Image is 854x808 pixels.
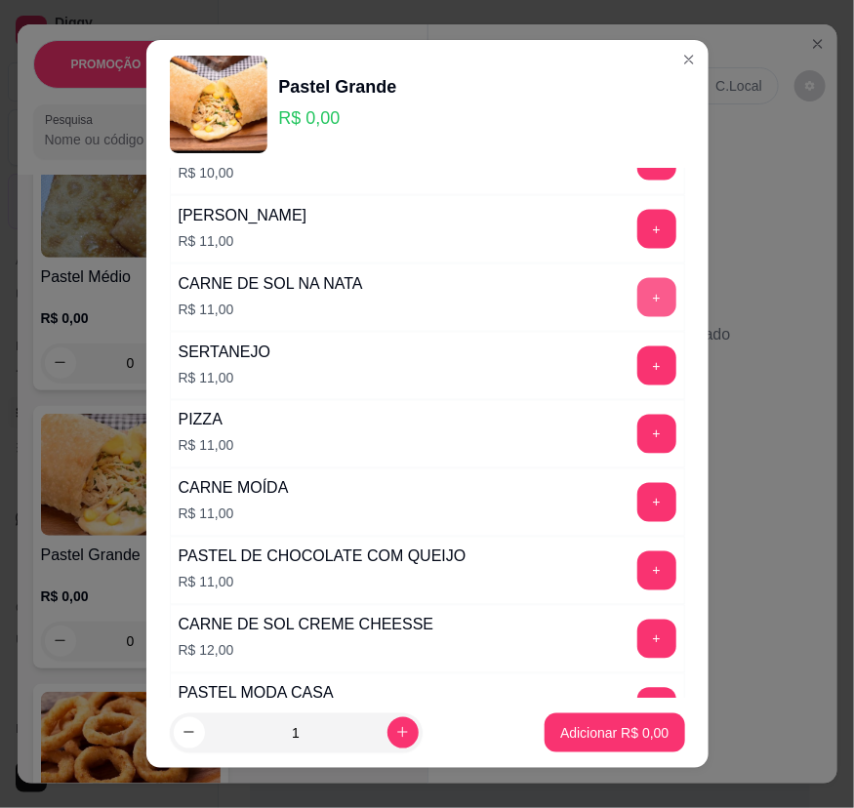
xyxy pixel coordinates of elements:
p: Adicionar R$ 0,00 [560,723,669,743]
img: product-image [170,56,267,153]
p: R$ 12,00 [179,641,434,661]
button: decrease-product-quantity [174,717,205,748]
button: add [637,210,676,249]
div: PIZZA [179,409,234,432]
p: R$ 11,00 [179,505,289,524]
div: CARNE DE SOL CREME CHEESSE [179,614,434,637]
div: CARNE DE SOL NA NATA [179,272,363,296]
p: R$ 11,00 [179,573,467,592]
button: add [637,551,676,590]
p: R$ 11,00 [179,300,363,319]
p: R$ 11,00 [179,231,307,251]
button: add [637,278,676,317]
button: Close [673,44,705,75]
button: increase-product-quantity [387,717,419,748]
div: Pastel Grande [279,73,397,101]
div: SERTANEJO [179,341,271,364]
button: add [637,620,676,659]
div: PASTEL DE CHOCOLATE COM QUEIJO [179,545,467,569]
p: R$ 11,00 [179,368,271,387]
button: add [637,346,676,385]
div: [PERSON_NAME] [179,204,307,227]
p: R$ 10,00 [179,163,424,182]
div: PASTEL MODA CASA [179,682,334,706]
button: add [637,688,676,727]
p: R$ 11,00 [179,436,234,456]
button: add [637,415,676,454]
p: R$ 0,00 [279,104,397,132]
div: CARNE MOÍDA [179,477,289,501]
button: Adicionar R$ 0,00 [545,713,684,752]
button: add [637,483,676,522]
